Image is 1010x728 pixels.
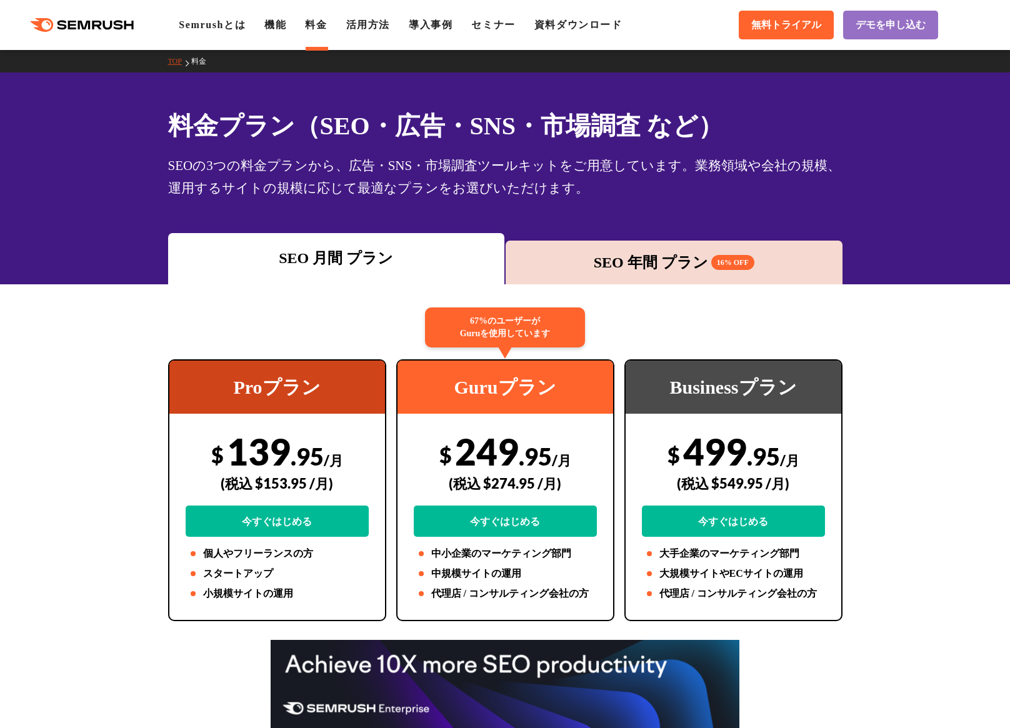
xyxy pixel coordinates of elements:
a: セミナー [471,19,515,30]
span: .95 [747,442,780,471]
div: SEO 月間 プラン [174,247,499,269]
li: 個人やフリーランスの方 [186,546,369,561]
span: デモを申し込む [856,19,926,32]
div: 499 [642,429,825,537]
div: 249 [414,429,597,537]
a: 活用方法 [346,19,390,30]
a: 無料トライアル [739,11,834,39]
a: 導入事例 [409,19,452,30]
a: 機能 [264,19,286,30]
div: SEOの3つの料金プランから、広告・SNS・市場調査ツールキットをご用意しています。業務領域や会社の規模、運用するサイトの規模に応じて最適なプランをお選びいただけます。 [168,154,842,199]
a: 料金 [305,19,327,30]
span: /月 [552,452,571,469]
a: 料金 [191,57,216,66]
li: 代理店 / コンサルティング会社の方 [414,586,597,601]
h1: 料金プラン（SEO・広告・SNS・市場調査 など） [168,107,842,144]
li: 中小企業のマーケティング部門 [414,546,597,561]
a: デモを申し込む [843,11,938,39]
div: Guruプラン [397,361,613,414]
li: 大規模サイトやECサイトの運用 [642,566,825,581]
div: Proプラン [169,361,385,414]
li: 代理店 / コンサルティング会社の方 [642,586,825,601]
div: (税込 $153.95 /月) [186,461,369,506]
a: 今すぐはじめる [186,506,369,537]
span: /月 [780,452,799,469]
div: 139 [186,429,369,537]
div: Businessプラン [626,361,841,414]
span: 16% OFF [711,255,754,270]
div: (税込 $274.95 /月) [414,461,597,506]
li: 大手企業のマーケティング部門 [642,546,825,561]
a: TOP [168,57,191,66]
span: $ [439,442,452,467]
div: 67%のユーザーが Guruを使用しています [425,307,585,347]
span: /月 [324,452,343,469]
span: $ [667,442,680,467]
li: 中規模サイトの運用 [414,566,597,581]
li: スタートアップ [186,566,369,581]
span: 無料トライアル [751,19,821,32]
li: 小規模サイトの運用 [186,586,369,601]
span: .95 [519,442,552,471]
span: $ [211,442,224,467]
a: Semrushとは [179,19,246,30]
a: 資料ダウンロード [534,19,622,30]
span: .95 [291,442,324,471]
a: 今すぐはじめる [414,506,597,537]
a: 今すぐはじめる [642,506,825,537]
div: (税込 $549.95 /月) [642,461,825,506]
div: SEO 年間 プラン [512,251,836,274]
